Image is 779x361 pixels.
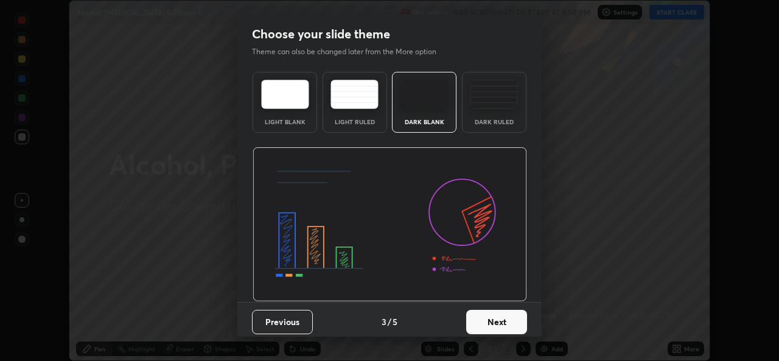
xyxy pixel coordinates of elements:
button: Next [466,310,527,334]
img: darkRuledTheme.de295e13.svg [470,80,518,109]
img: darkTheme.f0cc69e5.svg [400,80,449,109]
p: Theme can also be changed later from the More option [252,46,449,57]
img: lightRuledTheme.5fabf969.svg [330,80,379,109]
div: Light Blank [260,119,309,125]
img: darkThemeBanner.d06ce4a2.svg [253,147,527,302]
h2: Choose your slide theme [252,26,390,42]
h4: / [388,315,391,328]
button: Previous [252,310,313,334]
div: Dark Blank [400,119,449,125]
h4: 3 [382,315,386,328]
div: Dark Ruled [470,119,519,125]
div: Light Ruled [330,119,379,125]
h4: 5 [393,315,397,328]
img: lightTheme.e5ed3b09.svg [261,80,309,109]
